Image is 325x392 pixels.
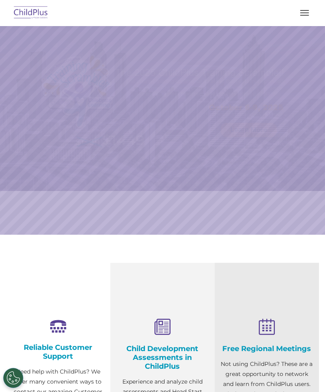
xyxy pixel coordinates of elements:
[221,344,313,353] h4: Free Regional Meetings
[12,4,50,22] img: ChildPlus by Procare Solutions
[12,343,104,361] h4: Reliable Customer Support
[3,368,23,388] button: Cookies Settings
[116,344,209,371] h4: Child Development Assessments in ChildPlus
[221,123,277,137] a: Learn More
